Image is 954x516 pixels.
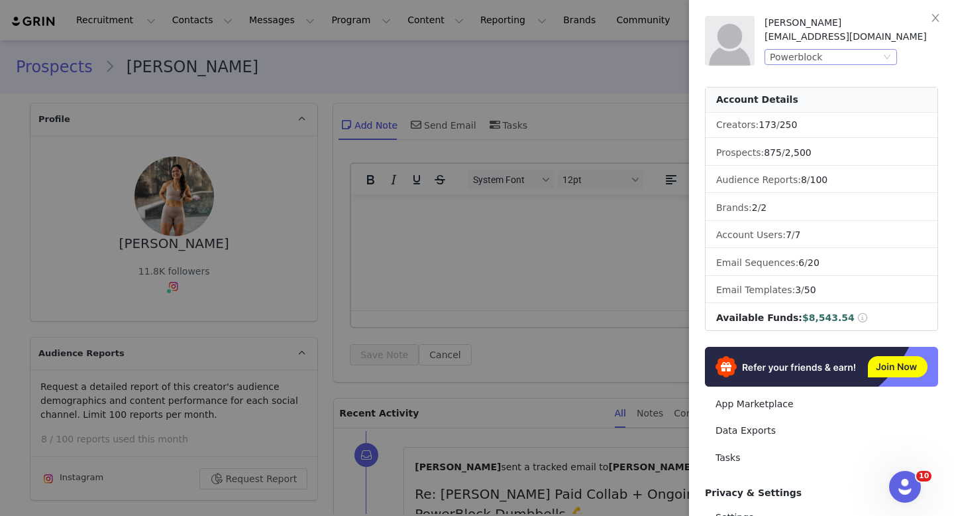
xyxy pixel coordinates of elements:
[785,147,812,158] span: 2,500
[930,13,941,23] i: icon: close
[883,53,891,62] i: icon: down
[705,16,755,66] img: placeholder-profile.jpg
[706,196,937,221] li: Brands:
[706,168,937,193] li: Audience Reports: /
[716,312,802,323] span: Available Funds:
[759,119,797,130] span: /
[705,419,938,443] a: Data Exports
[706,251,937,276] li: Email Sequences:
[705,446,938,470] a: Tasks
[706,278,937,303] li: Email Templates:
[706,141,937,166] li: Prospects:
[706,113,937,138] li: Creators:
[795,285,816,295] span: /
[764,147,812,158] span: /
[759,119,776,130] span: 173
[752,202,767,213] span: /
[705,347,938,387] img: Refer & Earn
[706,88,937,113] div: Account Details
[705,392,938,417] a: App Marketplace
[786,229,792,240] span: 7
[761,202,767,213] span: 2
[916,471,931,482] span: 10
[808,257,820,268] span: 20
[798,257,819,268] span: /
[810,174,828,185] span: 100
[706,223,937,248] li: Account Users:
[11,11,544,25] body: Rich Text Area. Press ALT-0 for help.
[889,471,921,503] iframe: Intercom live chat
[795,229,801,240] span: 7
[798,257,804,268] span: 6
[804,285,816,295] span: 50
[765,16,938,30] div: [PERSON_NAME]
[801,174,807,185] span: 8
[780,119,798,130] span: 250
[770,50,822,64] div: Powerblock
[705,487,802,498] span: Privacy & Settings
[795,285,801,295] span: 3
[752,202,758,213] span: 2
[802,312,855,323] span: $8,543.54
[765,30,938,44] div: [EMAIL_ADDRESS][DOMAIN_NAME]
[786,229,801,240] span: /
[764,147,782,158] span: 875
